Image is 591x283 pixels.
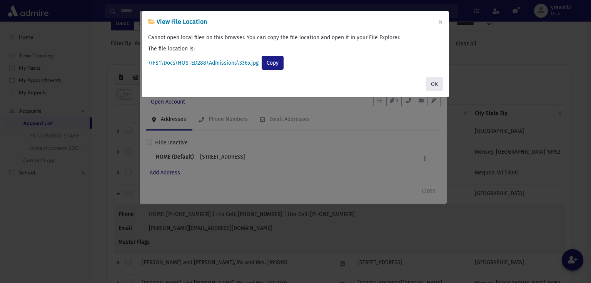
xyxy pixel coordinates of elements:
[262,56,284,70] button: Copy
[148,17,207,27] h6: View File Location
[432,11,449,33] button: ×
[426,77,443,91] button: OK
[148,59,259,67] label: \\FS1\Docs\HOSTED288\Admissions\3365.jpg
[148,45,195,53] label: The file location is:
[148,33,400,42] label: Cannot open local files on this browser. You can copy the file location and open it in your File ...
